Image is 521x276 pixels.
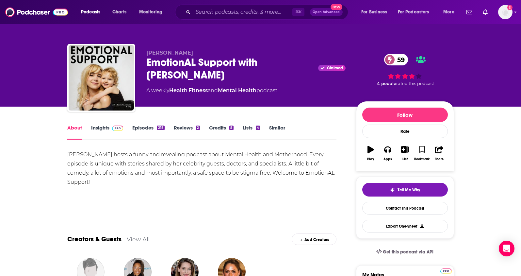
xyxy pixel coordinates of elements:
[157,126,164,130] div: 218
[398,187,420,193] span: Tell Me Why
[356,50,454,90] div: 59 4 peoplerated this podcast
[414,157,430,161] div: Bookmark
[327,66,343,70] span: Claimed
[81,8,100,17] span: Podcasts
[443,8,454,17] span: More
[181,5,354,20] div: Search podcasts, credits, & more...
[507,5,513,10] svg: Add a profile image
[390,187,395,193] img: tell me why sparkle
[135,7,171,17] button: open menu
[256,126,260,130] div: 4
[67,235,122,243] a: Creators & Guests
[362,142,379,165] button: Play
[108,7,130,17] a: Charts
[209,125,233,140] a: Credits5
[362,125,448,138] div: Rate
[67,150,337,187] div: [PERSON_NAME] hosts a funny and revealing podcast about Mental Health and Motherhood. Every episo...
[187,87,188,94] span: ,
[371,244,439,260] a: Get this podcast via API
[292,233,336,245] div: Add Creators
[76,7,109,17] button: open menu
[440,267,452,274] a: Pro website
[435,157,444,161] div: Share
[480,7,490,18] a: Show notifications dropdown
[67,125,82,140] a: About
[208,87,218,94] span: and
[398,8,429,17] span: For Podcasters
[112,126,123,131] img: Podchaser Pro
[112,8,126,17] span: Charts
[362,108,448,122] button: Follow
[362,220,448,233] button: Export One-Sheet
[379,142,396,165] button: Apps
[127,236,150,243] a: View All
[169,87,187,94] a: Health
[243,125,260,140] a: Lists4
[396,142,413,165] button: List
[402,157,408,161] div: List
[367,157,374,161] div: Play
[193,7,292,17] input: Search podcasts, credits, & more...
[383,249,433,255] span: Get this podcast via API
[396,81,434,86] span: rated this podcast
[439,7,463,17] button: open menu
[229,126,233,130] div: 5
[394,7,439,17] button: open menu
[440,268,452,274] img: Podchaser Pro
[362,202,448,215] a: Contact This Podcast
[174,125,200,140] a: Reviews2
[132,125,164,140] a: Episodes218
[91,125,123,140] a: InsightsPodchaser Pro
[498,5,513,19] span: Logged in as kochristina
[431,142,448,165] button: Share
[5,6,68,18] img: Podchaser - Follow, Share and Rate Podcasts
[188,87,208,94] a: Fitness
[292,8,304,16] span: ⌘ K
[146,87,277,95] div: A weekly podcast
[310,8,343,16] button: Open AdvancedNew
[498,5,513,19] img: User Profile
[414,142,431,165] button: Bookmark
[383,157,392,161] div: Apps
[499,241,514,256] div: Open Intercom Messenger
[139,8,162,17] span: Monitoring
[69,45,134,111] img: EmotionAL Support with Alessandra Torresani
[313,10,340,14] span: Open Advanced
[384,54,408,65] a: 59
[146,50,193,56] span: [PERSON_NAME]
[357,7,395,17] button: open menu
[377,81,396,86] span: 4 people
[269,125,285,140] a: Similar
[362,183,448,197] button: tell me why sparkleTell Me Why
[196,126,200,130] div: 2
[331,4,342,10] span: New
[218,87,256,94] a: Mental Health
[361,8,387,17] span: For Business
[498,5,513,19] button: Show profile menu
[391,54,408,65] span: 59
[464,7,475,18] a: Show notifications dropdown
